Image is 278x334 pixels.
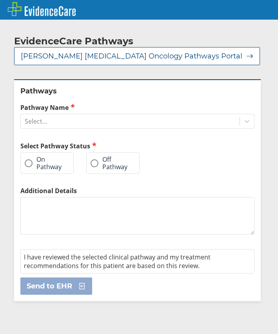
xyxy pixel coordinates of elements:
[8,2,76,16] img: EvidenceCare
[24,253,211,270] span: I have reviewed the selected clinical pathway and my treatment recommendations for this patient a...
[20,186,254,195] label: Additional Details
[14,35,133,47] h2: EvidenceCare Pathways
[14,47,260,65] button: [PERSON_NAME] [MEDICAL_DATA] Oncology Pathways Portal
[20,86,254,96] h2: Pathways
[25,156,62,170] label: On Pathway
[20,277,92,295] button: Send to EHR
[21,51,242,61] span: [PERSON_NAME] [MEDICAL_DATA] Oncology Pathways Portal
[27,281,72,291] span: Send to EHR
[91,156,127,170] label: Off Pathway
[25,117,47,126] div: Select...
[20,141,152,150] h2: Select Pathway Status
[20,103,254,112] label: Pathway Name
